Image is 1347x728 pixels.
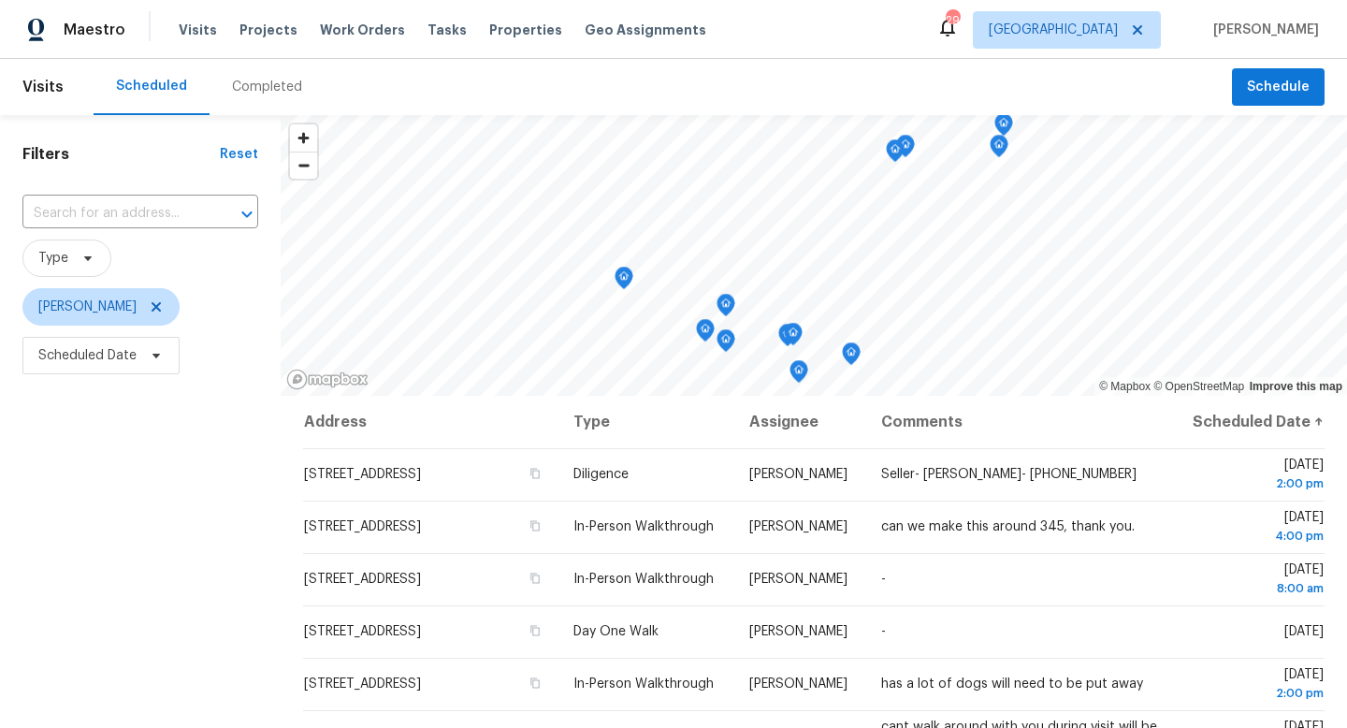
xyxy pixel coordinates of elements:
[427,23,467,36] span: Tasks
[749,573,847,586] span: [PERSON_NAME]
[896,135,915,164] div: Map marker
[220,145,258,164] div: Reset
[558,396,734,448] th: Type
[881,625,886,638] span: -
[990,135,1008,164] div: Map marker
[234,201,260,227] button: Open
[573,573,714,586] span: In-Person Walkthrough
[290,124,317,152] button: Zoom in
[38,249,68,268] span: Type
[573,625,659,638] span: Day One Walk
[734,396,866,448] th: Assignee
[304,520,421,533] span: [STREET_ADDRESS]
[1173,396,1325,448] th: Scheduled Date ↑
[717,294,735,323] div: Map marker
[304,625,421,638] span: [STREET_ADDRESS]
[116,77,187,95] div: Scheduled
[749,468,847,481] span: [PERSON_NAME]
[527,675,543,692] button: Copy Address
[527,517,543,534] button: Copy Address
[489,21,562,39] span: Properties
[239,21,297,39] span: Projects
[1188,511,1324,546] span: [DATE]
[22,145,220,164] h1: Filters
[881,677,1143,691] span: has a lot of dogs will need to be put away
[527,570,543,587] button: Copy Address
[573,520,714,533] span: In-Person Walkthrough
[989,21,1118,39] span: [GEOGRAPHIC_DATA]
[881,520,1135,533] span: can we make this around 345, thank you.
[749,677,847,691] span: [PERSON_NAME]
[1250,380,1342,393] a: Improve this map
[232,78,302,96] div: Completed
[1188,579,1324,598] div: 8:00 am
[1153,380,1244,393] a: OpenStreetMap
[1188,563,1324,598] span: [DATE]
[585,21,706,39] span: Geo Assignments
[749,625,847,638] span: [PERSON_NAME]
[320,21,405,39] span: Work Orders
[304,468,421,481] span: [STREET_ADDRESS]
[290,152,317,179] button: Zoom out
[866,396,1173,448] th: Comments
[1232,68,1325,107] button: Schedule
[527,622,543,639] button: Copy Address
[286,369,369,390] a: Mapbox homepage
[886,139,905,168] div: Map marker
[1188,527,1324,546] div: 4:00 pm
[304,573,421,586] span: [STREET_ADDRESS]
[1188,474,1324,493] div: 2:00 pm
[64,21,125,39] span: Maestro
[573,677,714,691] span: In-Person Walkthrough
[1188,684,1324,703] div: 2:00 pm
[615,267,633,296] div: Map marker
[881,468,1137,481] span: Seller- [PERSON_NAME]- [PHONE_NUMBER]
[304,677,421,691] span: [STREET_ADDRESS]
[1188,459,1324,493] span: [DATE]
[946,11,959,30] div: 29
[281,115,1347,396] canvas: Map
[789,360,808,389] div: Map marker
[527,465,543,482] button: Copy Address
[1188,668,1324,703] span: [DATE]
[696,319,715,348] div: Map marker
[38,346,137,365] span: Scheduled Date
[994,113,1013,142] div: Map marker
[1284,625,1324,638] span: [DATE]
[573,468,629,481] span: Diligence
[303,396,558,448] th: Address
[1099,380,1151,393] a: Mapbox
[717,329,735,358] div: Map marker
[179,21,217,39] span: Visits
[22,199,206,228] input: Search for an address...
[842,342,861,371] div: Map marker
[778,324,797,353] div: Map marker
[38,298,137,316] span: [PERSON_NAME]
[784,323,803,352] div: Map marker
[1206,21,1319,39] span: [PERSON_NAME]
[749,520,847,533] span: [PERSON_NAME]
[1247,76,1310,99] span: Schedule
[22,66,64,108] span: Visits
[881,573,886,586] span: -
